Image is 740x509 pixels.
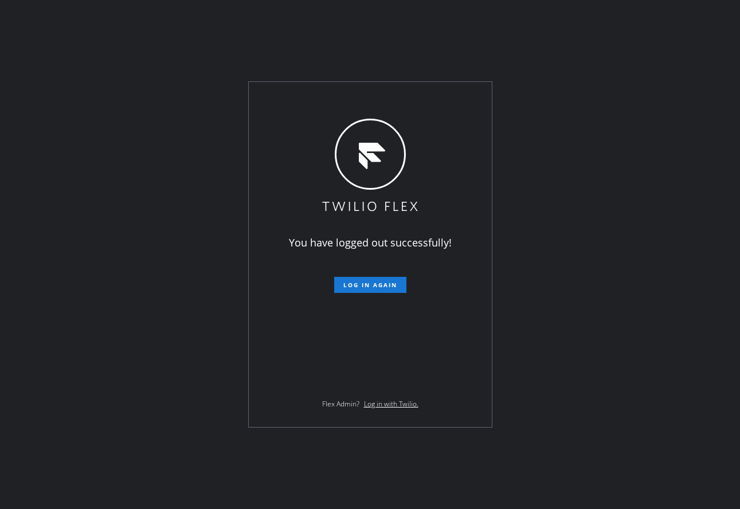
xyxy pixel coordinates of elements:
button: Log in again [334,277,406,293]
span: You have logged out successfully! [289,236,452,249]
span: Flex Admin? [322,399,359,409]
span: Log in again [343,281,397,289]
a: Log in with Twilio. [364,399,418,409]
